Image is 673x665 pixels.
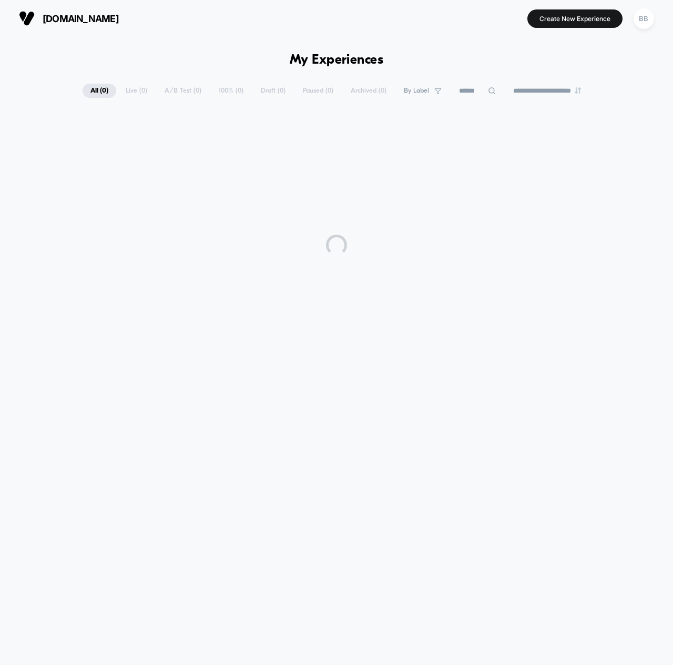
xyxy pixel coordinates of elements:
[527,9,623,28] button: Create New Experience
[634,8,654,29] div: BB
[19,11,35,26] img: Visually logo
[43,13,119,24] span: [DOMAIN_NAME]
[290,53,384,68] h1: My Experiences
[404,87,429,95] span: By Label
[16,10,122,27] button: [DOMAIN_NAME]
[630,8,657,29] button: BB
[575,87,581,94] img: end
[83,84,116,98] span: All ( 0 )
